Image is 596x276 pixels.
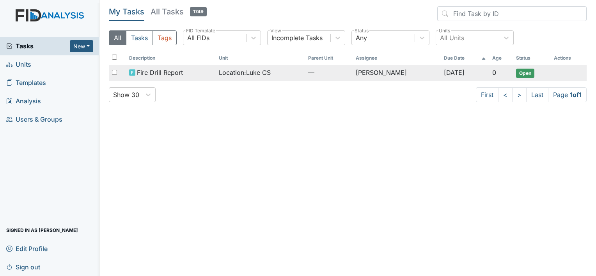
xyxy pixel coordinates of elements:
a: < [498,87,513,102]
a: Last [526,87,548,102]
span: [DATE] [444,69,465,76]
h5: My Tasks [109,6,144,17]
button: New [70,40,93,52]
th: Toggle SortBy [305,51,353,65]
th: Toggle SortBy [216,51,305,65]
div: All FIDs [187,33,209,42]
strong: 1 of 1 [570,91,582,99]
span: Analysis [6,95,41,107]
th: Toggle SortBy [489,51,513,65]
span: — [308,68,350,77]
div: Type filter [109,30,177,45]
th: Assignee [353,51,440,65]
div: Show 30 [113,90,139,99]
span: 1749 [190,7,207,16]
span: Units [6,58,31,71]
span: Location : Luke CS [219,68,271,77]
span: Signed in as [PERSON_NAME] [6,224,78,236]
a: First [476,87,498,102]
span: 0 [492,69,496,76]
span: Sign out [6,261,40,273]
div: Any [356,33,367,42]
span: Open [516,69,534,78]
span: Fire Drill Report [137,68,183,77]
th: Actions [551,51,587,65]
div: All Units [440,33,464,42]
span: Page [548,87,587,102]
nav: task-pagination [476,87,587,102]
a: > [512,87,527,102]
button: Tasks [126,30,153,45]
span: Edit Profile [6,242,48,255]
h5: All Tasks [151,6,207,17]
span: Users & Groups [6,113,62,126]
td: [PERSON_NAME] [353,65,440,81]
button: All [109,30,126,45]
th: Toggle SortBy [441,51,489,65]
button: Tags [153,30,177,45]
div: Incomplete Tasks [271,33,323,42]
input: Find Task by ID [437,6,587,21]
span: Templates [6,77,46,89]
input: Toggle All Rows Selected [112,55,117,60]
a: Tasks [6,41,70,51]
th: Toggle SortBy [513,51,551,65]
th: Toggle SortBy [126,51,216,65]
